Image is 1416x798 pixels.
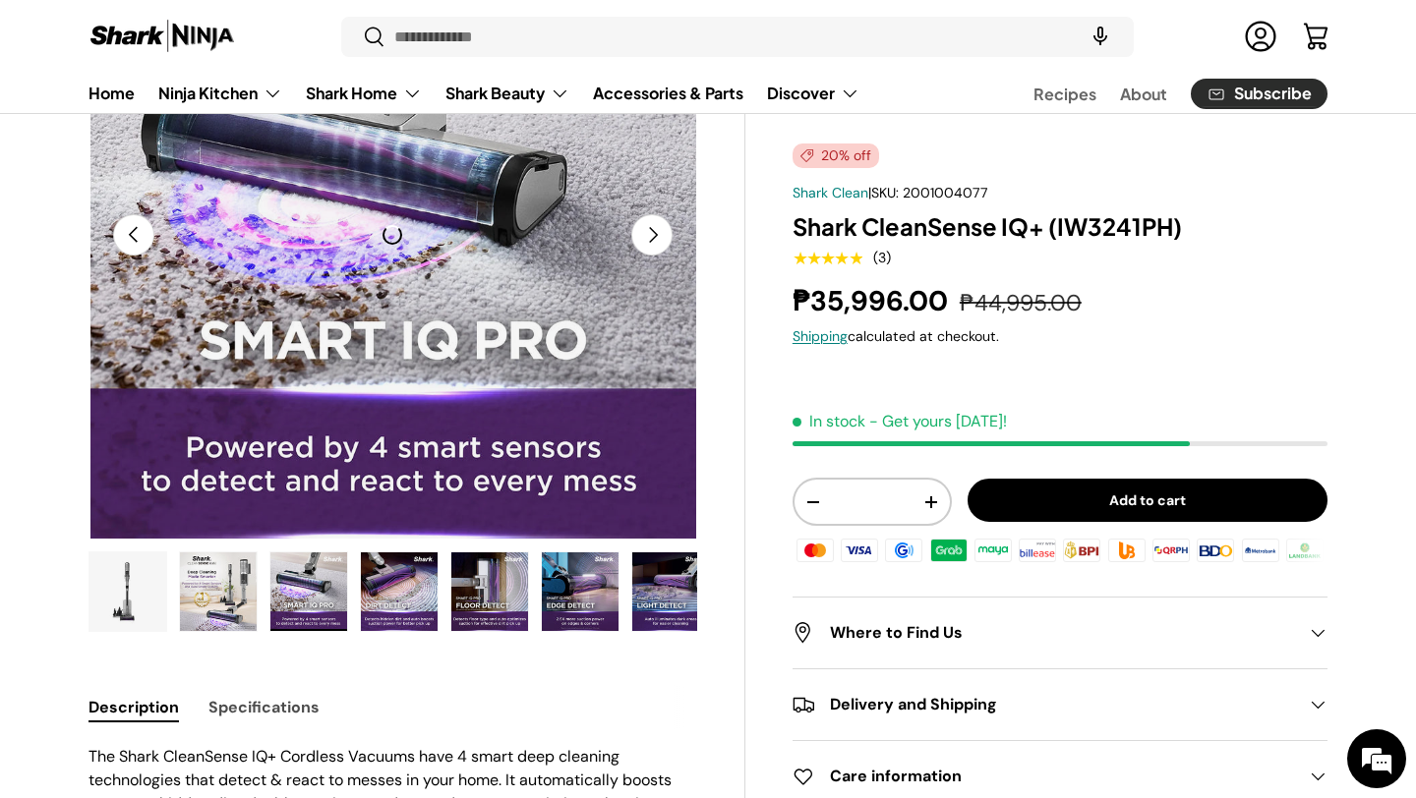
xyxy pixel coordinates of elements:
[180,552,257,631] img: shark-cleansenseiq+-4-smart-sensors-introductory-infographic-sharkninja-philippines
[147,74,294,113] summary: Ninja Kitchen
[1120,75,1167,113] a: About
[972,536,1015,565] img: maya
[793,766,1296,789] h2: Care information
[1238,536,1281,565] img: metrobank
[1105,536,1149,565] img: ubp
[793,694,1296,717] h2: Delivery and Shipping
[270,552,347,631] img: shark-cleansenseiq+-4-smart-iq-pro-infographic-sharkninja-philippines
[88,74,859,113] nav: Primary
[89,552,166,631] img: shark-cleansense-auto-empty-dock-iw3241ae-full-view-sharkninja-philippines
[1016,536,1059,565] img: billease
[793,249,862,268] span: ★★★★★
[873,252,891,266] div: (3)
[1234,86,1312,102] span: Subscribe
[968,479,1327,523] button: Add to cart
[868,184,988,201] span: |
[793,283,953,319] strong: ₱35,996.00
[1033,75,1096,113] a: Recipes
[838,536,881,565] img: visa
[793,250,862,267] div: 5.0 out of 5.0 stars
[871,184,899,201] span: SKU:
[434,74,581,113] summary: Shark Beauty
[208,685,320,729] button: Specifications
[1194,536,1237,565] img: bdo
[1150,536,1193,565] img: qrph
[1283,536,1327,565] img: landbank
[882,536,925,565] img: gcash
[1191,79,1327,109] a: Subscribe
[986,74,1327,113] nav: Secondary
[451,552,528,631] img: shark-cleansenseiq+-4-smart-iq-pro-floor-detect-infographic-sharkninja-philippines
[793,598,1327,669] summary: Where to Find Us
[793,143,879,168] span: 20% off
[361,552,438,631] img: shark-cleansenseiq+-4-smart-iq-pro-dirt-detect-infographic-sharkninja-philippines
[960,288,1082,317] s: ₱44,995.00
[88,18,236,56] img: Shark Ninja Philippines
[1069,16,1132,59] speech-search-button: Search by voice
[793,328,848,346] a: Shipping
[793,670,1327,741] summary: Delivery and Shipping
[927,536,971,565] img: grabpay
[903,184,988,201] span: 2001004077
[869,412,1007,432] p: - Get yours [DATE]!
[542,552,619,631] img: shark-cleansenseiq+-4-smart-iq-pro-floor-edge-infographic-sharkninja-philippines
[593,74,743,112] a: Accessories & Parts
[632,552,709,631] img: shark-cleansenseiq+-4-smart-iq-pro-light-detect-infographic-sharkninja-philippines
[88,685,179,729] button: Description
[294,74,434,113] summary: Shark Home
[793,211,1327,242] h1: Shark CleanSense IQ+ (IW3241PH)
[793,184,868,201] a: Shark Clean
[794,536,837,565] img: master
[793,412,865,432] span: In stock
[793,622,1296,646] h2: Where to Find Us
[1060,536,1103,565] img: bpi
[755,74,871,113] summary: Discover
[793,327,1327,348] div: calculated at checkout.
[88,74,135,112] a: Home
